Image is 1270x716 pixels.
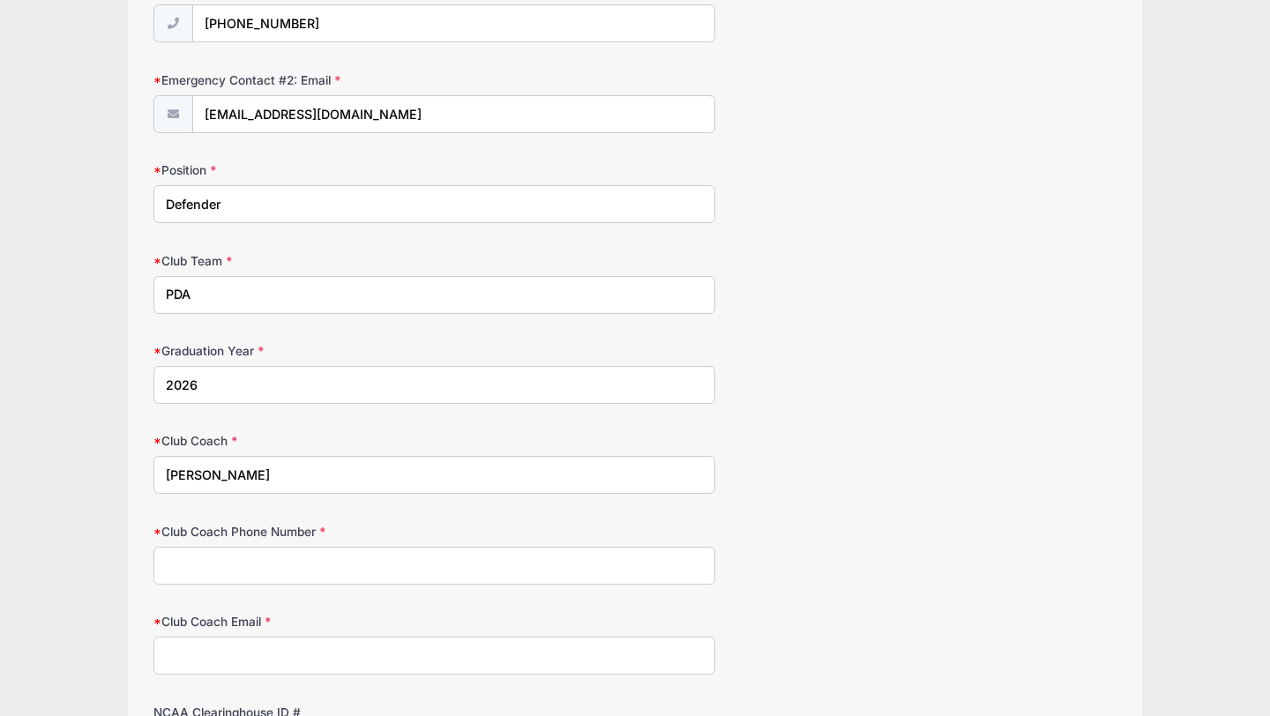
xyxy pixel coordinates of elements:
[153,342,474,360] label: Graduation Year
[153,71,474,89] label: Emergency Contact #2: Email
[153,432,474,450] label: Club Coach
[153,613,474,630] label: Club Coach Email
[153,252,474,270] label: Club Team
[153,161,474,179] label: Position
[192,4,715,42] input: (xxx) xxx-xxxx
[192,95,715,133] input: email@email.com
[153,523,474,541] label: Club Coach Phone Number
